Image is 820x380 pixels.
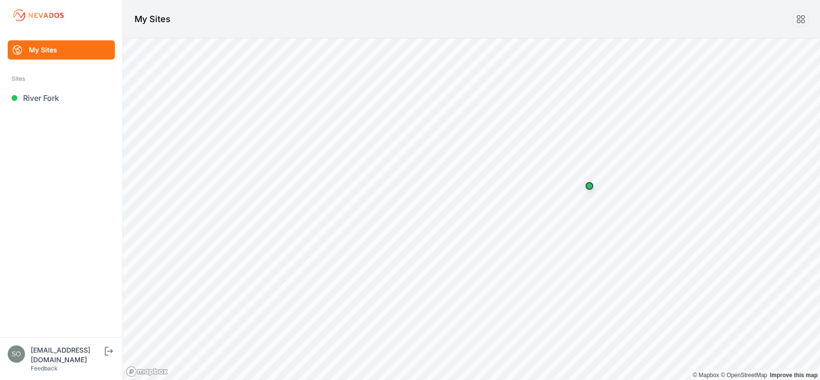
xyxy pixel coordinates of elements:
a: Map feedback [770,372,818,379]
a: Mapbox logo [126,366,168,377]
img: Nevados [12,8,65,23]
a: Feedback [31,365,58,372]
a: Mapbox [693,372,719,379]
div: Sites [12,73,111,85]
a: OpenStreetMap [721,372,767,379]
div: [EMAIL_ADDRESS][DOMAIN_NAME] [31,345,103,365]
a: River Fork [8,88,115,108]
a: My Sites [8,40,115,60]
img: solvocc@solvenergy.com [8,345,25,363]
div: Map marker [580,176,599,196]
h1: My Sites [135,12,171,26]
canvas: Map [123,38,820,380]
